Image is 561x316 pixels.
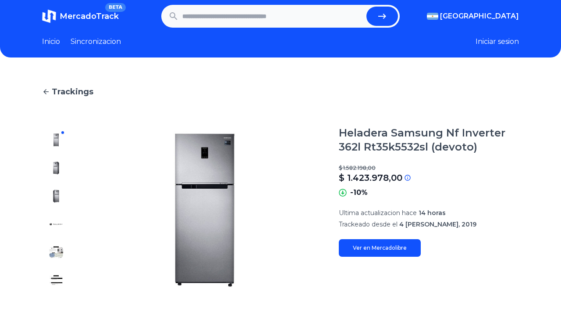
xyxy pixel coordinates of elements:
button: Iniciar sesion [476,36,519,47]
span: BETA [105,3,126,12]
p: -10% [350,187,368,198]
a: MercadoTrackBETA [42,9,119,23]
span: Trackings [52,86,93,98]
a: Ver en Mercadolibre [339,239,421,257]
span: MercadoTrack [60,11,119,21]
span: Trackeado desde el [339,220,398,228]
img: Heladera Samsung Nf Inverter 362l Rt35k5532sl (devoto) [49,189,63,203]
img: Heladera Samsung Nf Inverter 362l Rt35k5532sl (devoto) [49,217,63,231]
img: Heladera Samsung Nf Inverter 362l Rt35k5532sl (devoto) [49,245,63,259]
span: Ultima actualizacion hace [339,209,417,217]
button: [GEOGRAPHIC_DATA] [427,11,519,22]
img: Heladera Samsung Nf Inverter 362l Rt35k5532sl (devoto) [49,273,63,287]
a: Trackings [42,86,519,98]
img: Argentina [427,13,438,20]
img: MercadoTrack [42,9,56,23]
span: 14 horas [419,209,446,217]
img: Heladera Samsung Nf Inverter 362l Rt35k5532sl (devoto) [88,126,321,294]
img: Heladera Samsung Nf Inverter 362l Rt35k5532sl (devoto) [49,161,63,175]
span: [GEOGRAPHIC_DATA] [440,11,519,22]
a: Sincronizacion [71,36,121,47]
a: Inicio [42,36,60,47]
img: Heladera Samsung Nf Inverter 362l Rt35k5532sl (devoto) [49,133,63,147]
p: $ 1.582.198,00 [339,165,519,172]
h1: Heladera Samsung Nf Inverter 362l Rt35k5532sl (devoto) [339,126,519,154]
span: 4 [PERSON_NAME], 2019 [399,220,476,228]
p: $ 1.423.978,00 [339,172,402,184]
